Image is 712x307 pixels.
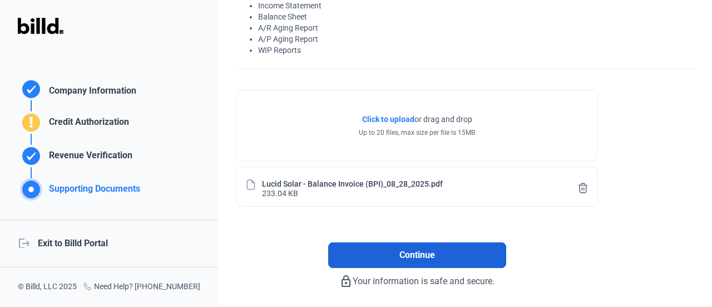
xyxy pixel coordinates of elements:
li: A/R Aging Report [258,22,694,33]
div: © Billd, LLC 2025 [18,281,77,294]
div: Need Help? [PHONE_NUMBER] [83,281,200,294]
mat-icon: lock_outline [339,275,353,288]
div: Revenue Verification [44,149,132,167]
mat-icon: logout [18,237,29,248]
span: Continue [399,248,435,262]
div: Up to 20 files, max size per file is 15MB [359,128,475,138]
div: Credit Authorization [44,115,129,134]
li: WIP Reports [258,45,694,56]
div: Supporting Documents [44,182,140,201]
button: Continue [328,242,506,268]
div: Your information is safe and secure. [236,268,598,288]
span: Click to upload [362,115,414,124]
div: Lucid Solar - Balance Invoice (BPI)_08_28_2025.pdf [262,178,443,188]
img: Billd Logo [18,18,63,34]
span: or drag and drop [414,114,472,125]
div: Company Information [44,84,136,100]
div: 233.04 KB [262,188,298,197]
li: A/P Aging Report [258,33,694,45]
li: Balance Sheet [258,11,694,22]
